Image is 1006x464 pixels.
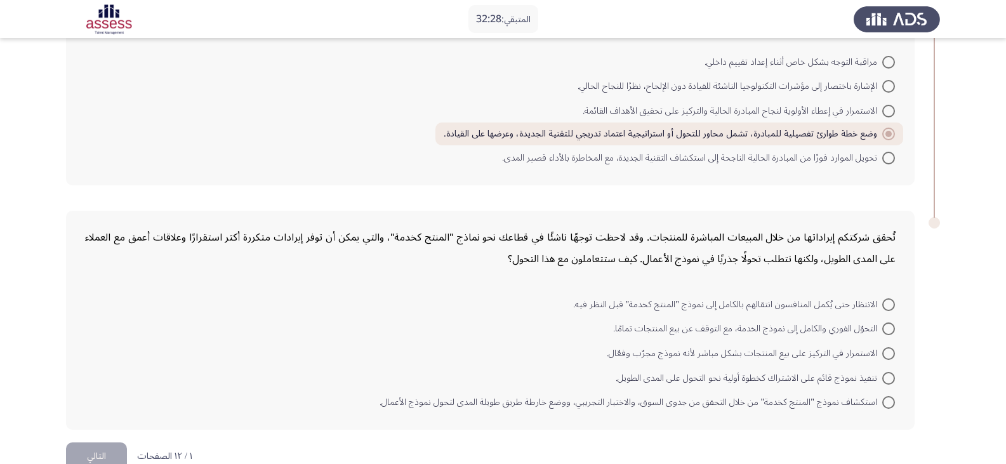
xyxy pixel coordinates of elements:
span: 32:28 [476,8,501,30]
span: الانتظار حتى يُكمل المنافسون انتقالهم بالكامل إلى نموذج "المنتج كخدمة" قبل النظر فيه. [573,297,882,312]
img: Assess Talent Management logo [854,1,940,37]
span: وضع خطة طوارئ تفصيلية للمبادرة، تشمل محاور للتحول أو استراتيجية اعتماد تدريجي للتقنية الجديدة، وع... [444,126,882,142]
p: المتبقي: [476,11,531,27]
span: تنفيذ نموذج قائم على الاشتراك كخطوة أولية نحو التحول على المدى الطويل. [616,371,882,386]
span: مراقبة التوجه بشكل خاص أثناء إعداد تقييم داخلي. [705,55,882,70]
div: تُحقق شركتكم إيراداتها من خلال المبيعات المباشرة للمنتجات. وقد لاحظت توجهًا ناشئًا في قطاعك نحو ن... [85,227,896,270]
span: التحوّل الفوري والكامل إلى نموذج الخدمة، مع التوقف عن بيع المنتجات تمامًا. [613,321,882,336]
p: ١ / ١٢ الصفحات [137,451,192,462]
span: تحويل الموارد فورًا من المبادرة الحالية الناجحة إلى استكشاف التقنية الجديدة، مع المخاطرة بالأداء ... [502,150,882,166]
img: Assessment logo of Misr Insurance Situational Judgment Assessment (Managerial-V2) [66,1,152,37]
span: الإشارة باختصار إلى مؤشرات التكنولوجيا الناشئة للقيادة دون الإلحاح، نظرًا للنجاح الحالي. [578,79,882,94]
span: الاستمرار في إعطاء الأولوية لنجاح المبادرة الحالية والتركيز على تحقيق الأهداف القائمة. [583,103,882,119]
span: الاستمرار في التركيز على بيع المنتجات بشكل مباشر لأنه نموذج مجرّب وفعّال. [607,346,882,361]
span: استكشاف نموذج "المنتج كخدمة" من خلال التحقق من جدوى السوق، والاختبار التجريبي، ووضع خارطة طريق طو... [380,395,882,410]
